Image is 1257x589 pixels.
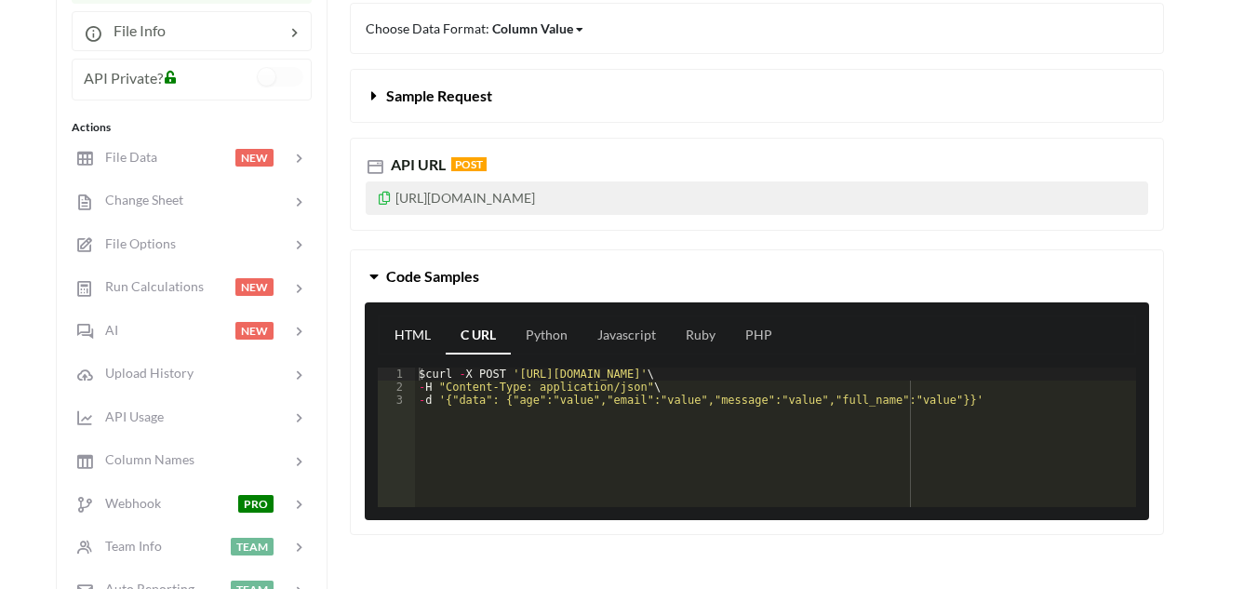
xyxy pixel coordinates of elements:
p: [URL][DOMAIN_NAME] [366,181,1148,215]
a: PHP [730,317,787,355]
a: HTML [380,317,446,355]
span: Upload History [94,365,194,381]
span: AI [94,322,118,338]
span: API URL [387,155,446,173]
span: NEW [235,149,274,167]
span: File Data [94,149,157,165]
span: API Private? [84,69,163,87]
span: Sample Request [386,87,492,104]
span: NEW [235,278,274,296]
a: Javascript [582,317,671,355]
span: Column Names [94,451,194,467]
span: Choose Data Format: [366,20,585,36]
span: PRO [238,495,274,513]
span: NEW [235,322,274,340]
span: API Usage [94,408,164,424]
button: Code Samples [351,250,1163,302]
span: POST [451,157,487,171]
button: Sample Request [351,70,1163,122]
a: C URL [446,317,511,355]
span: File Info [102,21,166,39]
div: 2 [378,381,415,394]
div: 1 [378,368,415,381]
span: Change Sheet [94,192,183,207]
span: Team Info [94,538,162,554]
span: Code Samples [386,267,479,285]
a: Python [511,317,582,355]
a: Ruby [671,317,730,355]
div: Column Value [492,19,573,38]
div: Actions [72,119,312,136]
div: 3 [378,394,415,407]
span: TEAM [231,538,274,556]
span: Webhook [94,495,161,511]
span: Run Calculations [94,278,204,294]
span: File Options [94,235,176,251]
